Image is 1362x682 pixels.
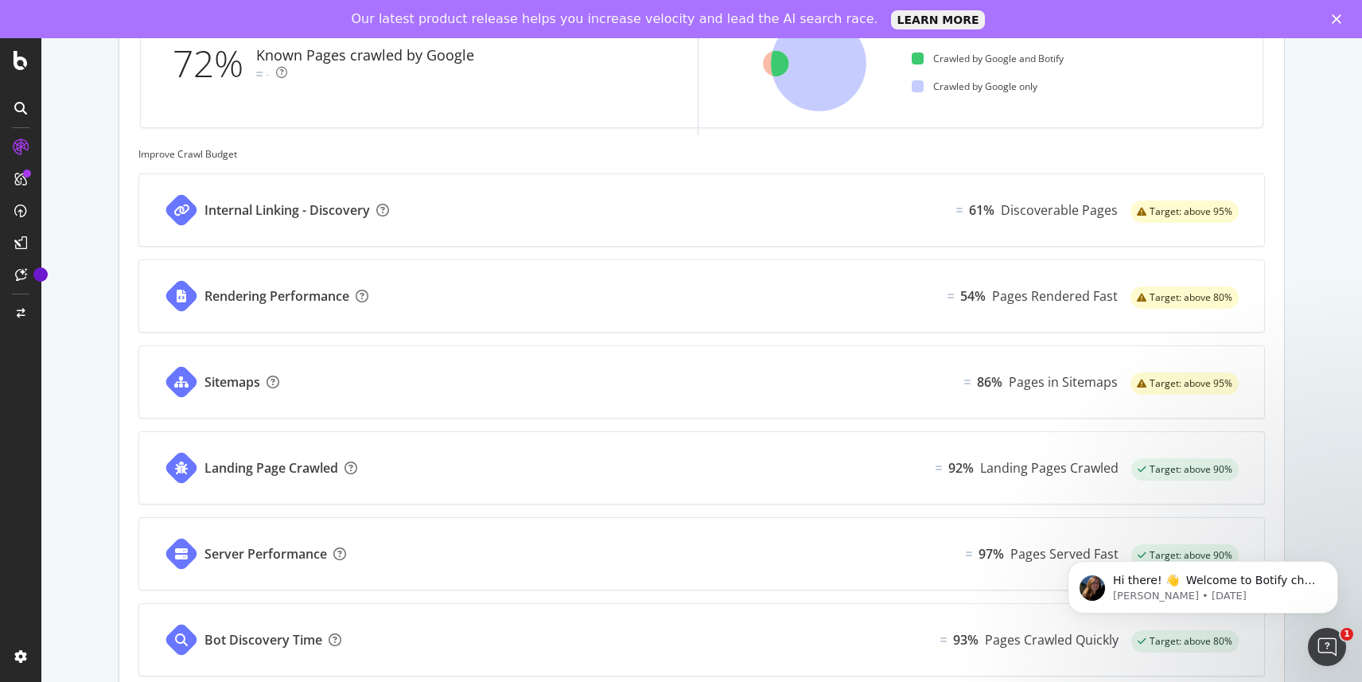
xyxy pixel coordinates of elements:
div: Bot Discovery Time [204,631,322,649]
span: 1 [1341,628,1353,641]
div: - [266,66,270,82]
div: Pages Crawled Quickly [985,631,1119,649]
div: 92% [948,459,974,477]
img: Equal [948,294,954,298]
img: Equal [256,72,263,76]
div: success label [1131,630,1239,653]
span: Target: above 80% [1150,293,1232,302]
div: warning label [1130,372,1239,395]
a: Bot Discovery TimeEqual93%Pages Crawled Quicklysuccess label [138,603,1265,676]
div: Landing Page Crawled [204,459,338,477]
div: 93% [953,631,979,649]
img: Equal [940,637,947,642]
a: Rendering PerformanceEqual54%Pages Rendered Fastwarning label [138,259,1265,333]
div: Sitemaps [204,373,260,392]
div: Discoverable Pages [1001,201,1118,220]
iframe: Intercom notifications message [1044,528,1362,639]
a: SitemapsEqual86%Pages in Sitemapswarning label [138,345,1265,419]
img: Equal [964,380,971,384]
div: Rendering Performance [204,287,349,306]
div: Landing Pages Crawled [980,459,1119,477]
div: Server Performance [204,545,327,563]
div: Crawled by Google only [912,80,1037,93]
a: Internal Linking - DiscoveryEqual61%Discoverable Pageswarning label [138,173,1265,247]
div: Pages in Sitemaps [1009,373,1118,392]
div: 61% [969,201,994,220]
div: 72% [173,37,256,90]
div: Internal Linking - Discovery [204,201,370,220]
div: Our latest product release helps you increase velocity and lead the AI search race. [352,11,878,27]
div: Close [1332,14,1348,24]
div: Known Pages crawled by Google [256,45,474,66]
div: Improve Crawl Budget [138,147,1265,161]
div: Tooltip anchor [33,267,48,282]
iframe: Intercom live chat [1308,628,1346,666]
a: Server PerformanceEqual97%Pages Served Fastsuccess label [138,517,1265,590]
span: Target: above 90% [1150,465,1232,474]
span: Target: above 80% [1150,637,1232,646]
span: Target: above 95% [1150,207,1232,216]
div: Pages Served Fast [1010,545,1119,563]
div: Pages Rendered Fast [992,287,1118,306]
img: Equal [956,208,963,212]
div: success label [1131,458,1239,481]
div: 54% [960,287,986,306]
img: Equal [966,551,972,556]
a: Landing Page CrawledEqual92%Landing Pages Crawledsuccess label [138,431,1265,505]
span: Target: above 95% [1150,379,1232,388]
img: Equal [936,466,942,470]
div: warning label [1130,201,1239,223]
a: LEARN MORE [891,10,986,29]
div: 86% [977,373,1002,392]
div: Crawled by Google and Botify [912,52,1064,65]
div: warning label [1130,286,1239,309]
div: 97% [979,545,1004,563]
